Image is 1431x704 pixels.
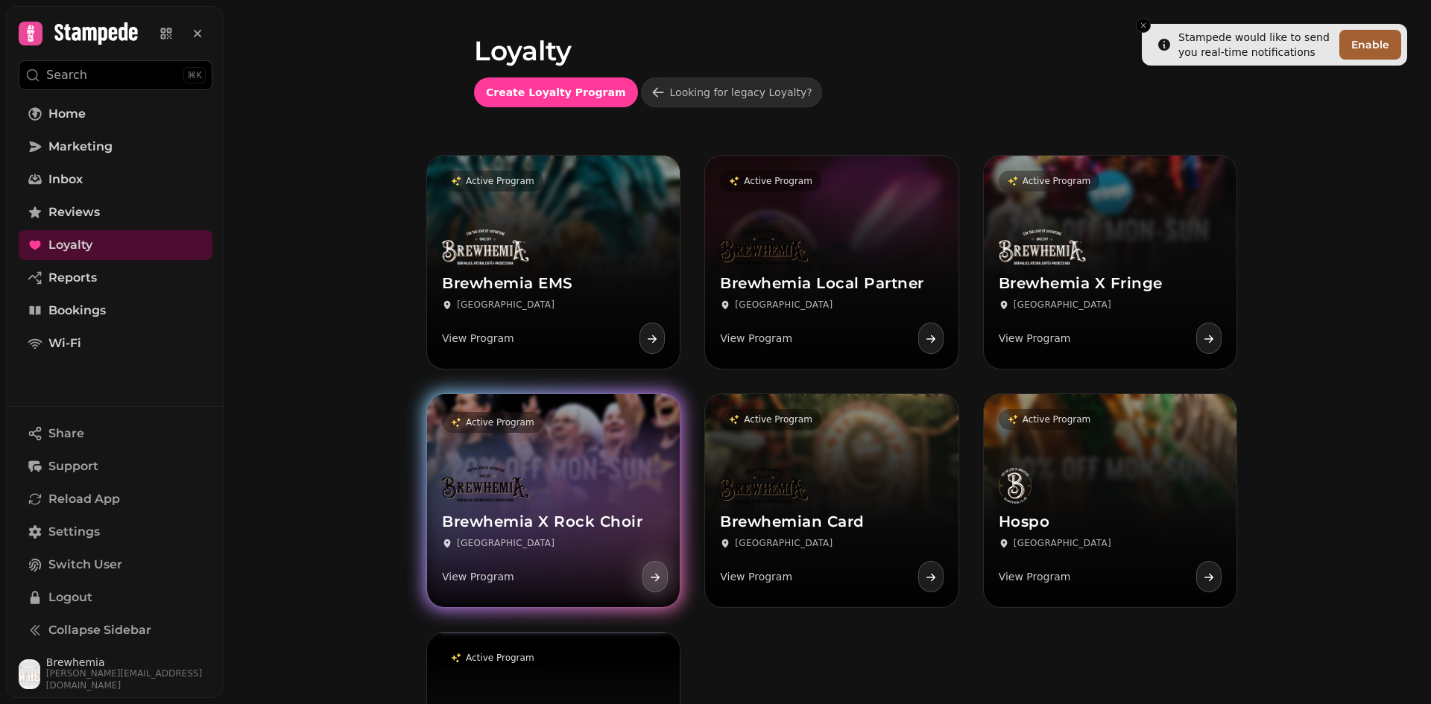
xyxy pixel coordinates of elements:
span: Create Loyalty Program [486,87,626,98]
button: Reload App [19,484,212,514]
button: Switch User [19,550,212,580]
span: Reviews [48,203,100,221]
span: Home [48,105,86,123]
button: Enable [1339,30,1401,60]
button: Search⌘K [19,60,212,90]
a: Wi-Fi [19,329,212,358]
p: Active Program [466,416,534,428]
p: View Program [720,331,792,346]
a: Reports [19,263,212,293]
p: Active Program [1023,175,1091,187]
a: Active ProgramBrewhemia X FringeBrewhemia X Fringe[GEOGRAPHIC_DATA]View Program [984,156,1236,369]
span: Reports [48,269,97,287]
p: [GEOGRAPHIC_DATA] [1014,299,1111,311]
span: Loyalty [48,236,92,254]
img: Brewhemia X Fringe [999,229,1086,265]
button: User avatarBrewhemia[PERSON_NAME][EMAIL_ADDRESS][DOMAIN_NAME] [19,657,212,691]
h3: Brewhemian Card [720,513,943,531]
span: Switch User [48,556,122,574]
img: Brewhemia EMS [442,229,529,265]
span: Share [48,425,84,443]
h3: Brewhemia X Fringe [999,274,1222,293]
p: [GEOGRAPHIC_DATA] [457,537,555,549]
h3: Brewhemia Local Partner [720,274,943,293]
a: Loyalty [19,230,212,260]
p: View Program [720,569,792,584]
p: Active Program [744,413,812,425]
span: Marketing [48,138,113,156]
span: Settings [48,523,100,541]
button: Close toast [1136,18,1151,33]
button: Share [19,419,212,448]
a: Reviews [19,197,212,227]
span: Bookings [48,302,106,320]
p: View Program [999,569,1071,584]
button: Create Loyalty Program [474,77,638,107]
span: [PERSON_NAME][EMAIL_ADDRESS][DOMAIN_NAME] [46,667,212,691]
p: [GEOGRAPHIC_DATA] [735,537,833,549]
button: Collapse Sidebar [19,615,212,645]
a: Settings [19,517,212,547]
img: Brewhemian Card [720,468,807,504]
p: Search [46,66,87,84]
p: Active Program [744,175,812,187]
div: Looking for legacy Loyalty? [670,85,812,100]
img: Brewhemia X Rock Choir [442,466,529,502]
img: User avatar [19,659,40,689]
a: Active ProgramBrewhemia EMS Brewhemia EMS[GEOGRAPHIC_DATA]View Program [427,156,680,369]
h3: Hospo [999,513,1222,531]
a: Looking for legacy Loyalty? [641,77,822,107]
img: Brewhemia Local Partner [720,229,807,265]
span: Logout [48,589,92,606]
div: Stampede would like to send you real-time notifications [1178,30,1333,60]
a: Active ProgramBrewhemian CardBrewhemian Card[GEOGRAPHIC_DATA]View Program [705,394,958,607]
span: Brewhemia [46,657,212,667]
p: [GEOGRAPHIC_DATA] [457,299,555,311]
a: Home [19,99,212,129]
a: Active ProgramBrewhemia Local Partner Brewhemia Local Partner[GEOGRAPHIC_DATA]View Program [705,156,958,369]
a: Active ProgramBrewhemia X Rock ChoirBrewhemia X Rock Choir[GEOGRAPHIC_DATA]View Program [427,394,680,607]
button: Support [19,451,212,481]
p: Active Program [466,175,534,187]
a: Active ProgramHospoHospo[GEOGRAPHIC_DATA]View Program [984,394,1236,607]
span: Inbox [48,171,83,188]
a: Inbox [19,165,212,194]
h3: Brewhemia EMS [442,274,665,293]
span: Support [48,457,98,475]
span: Wi-Fi [48,334,81,352]
p: [GEOGRAPHIC_DATA] [1014,537,1111,549]
p: [GEOGRAPHIC_DATA] [735,299,833,311]
img: Hospo [999,468,1032,504]
div: ⌘K [183,67,206,83]
a: Bookings [19,296,212,326]
p: Active Program [466,652,534,664]
button: Logout [19,583,212,612]
p: View Program [442,569,514,584]
span: Collapse Sidebar [48,621,151,639]
p: View Program [442,331,514,346]
a: Marketing [19,132,212,162]
h3: Brewhemia X Rock Choir [442,513,665,531]
p: View Program [999,331,1071,346]
p: Active Program [1023,413,1091,425]
span: Reload App [48,490,120,508]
